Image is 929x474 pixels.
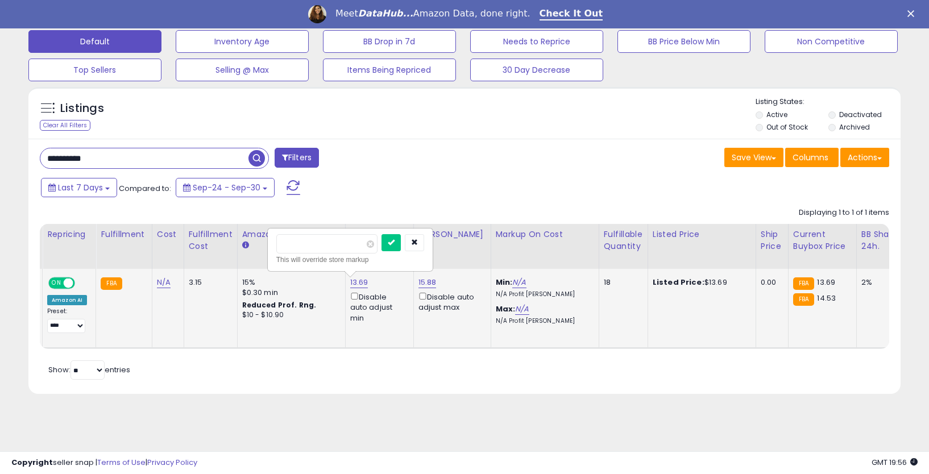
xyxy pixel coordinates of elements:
[861,228,903,252] div: BB Share 24h.
[418,277,437,288] a: 15.88
[817,277,835,288] span: 13.69
[28,30,161,53] button: Default
[766,122,808,132] label: Out of Stock
[119,183,171,194] span: Compared to:
[97,457,146,468] a: Terms of Use
[861,277,899,288] div: 2%
[242,300,317,310] b: Reduced Prof. Rng.
[73,278,92,288] span: OFF
[323,59,456,81] button: Items Being Repriced
[308,5,326,23] img: Profile image for Georgie
[470,59,603,81] button: 30 Day Decrease
[799,207,889,218] div: Displaying 1 to 1 of 1 items
[176,178,275,197] button: Sep-24 - Sep-30
[515,303,529,315] a: N/A
[60,101,104,117] h5: Listings
[323,30,456,53] button: BB Drop in 7d
[839,122,870,132] label: Archived
[761,277,779,288] div: 0.00
[907,10,919,17] div: Close
[840,148,889,167] button: Actions
[49,278,64,288] span: ON
[40,120,90,131] div: Clear All Filters
[793,228,852,252] div: Current Buybox Price
[653,277,747,288] div: $13.69
[41,178,117,197] button: Last 7 Days
[617,30,750,53] button: BB Price Below Min
[47,307,87,333] div: Preset:
[11,457,53,468] strong: Copyright
[496,303,516,314] b: Max:
[157,228,179,240] div: Cost
[418,228,486,240] div: [PERSON_NAME]
[756,97,901,107] p: Listing States:
[242,310,337,320] div: $10 - $10.90
[48,364,130,375] span: Show: entries
[147,457,197,468] a: Privacy Policy
[350,277,368,288] a: 13.69
[512,277,526,288] a: N/A
[157,277,171,288] a: N/A
[101,277,122,290] small: FBA
[785,148,839,167] button: Columns
[193,182,260,193] span: Sep-24 - Sep-30
[766,110,787,119] label: Active
[47,295,87,305] div: Amazon AI
[470,30,603,53] button: Needs to Reprice
[604,277,639,288] div: 18
[653,277,704,288] b: Listed Price:
[724,148,783,167] button: Save View
[496,290,590,298] p: N/A Profit [PERSON_NAME]
[418,290,482,313] div: Disable auto adjust max
[176,59,309,81] button: Selling @ Max
[817,293,836,303] span: 14.53
[839,110,882,119] label: Deactivated
[761,228,783,252] div: Ship Price
[496,317,590,325] p: N/A Profit [PERSON_NAME]
[176,30,309,53] button: Inventory Age
[350,290,405,323] div: Disable auto adjust min
[276,254,424,265] div: This will override store markup
[101,228,147,240] div: Fulfillment
[793,277,814,290] small: FBA
[242,240,249,251] small: Amazon Fees.
[358,8,413,19] i: DataHub...
[491,224,599,269] th: The percentage added to the cost of goods (COGS) that forms the calculator for Min & Max prices.
[653,228,751,240] div: Listed Price
[189,228,233,252] div: Fulfillment Cost
[275,148,319,168] button: Filters
[604,228,643,252] div: Fulfillable Quantity
[765,30,898,53] button: Non Competitive
[872,457,918,468] span: 2025-10-8 19:56 GMT
[28,59,161,81] button: Top Sellers
[47,228,91,240] div: Repricing
[496,228,594,240] div: Markup on Cost
[540,8,603,20] a: Check It Out
[793,152,828,163] span: Columns
[335,8,530,19] div: Meet Amazon Data, done right.
[11,458,197,468] div: seller snap | |
[58,182,103,193] span: Last 7 Days
[793,293,814,306] small: FBA
[242,228,341,240] div: Amazon Fees
[189,277,229,288] div: 3.15
[496,277,513,288] b: Min:
[242,288,337,298] div: $0.30 min
[242,277,337,288] div: 15%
